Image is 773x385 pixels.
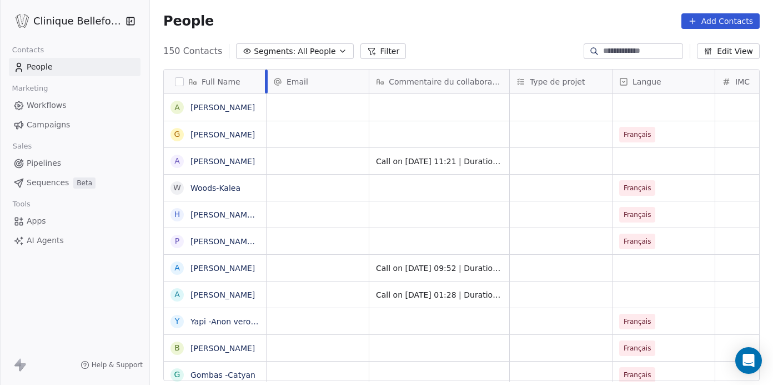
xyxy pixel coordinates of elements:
[530,76,585,87] span: Type de projet
[190,210,323,219] a: [PERSON_NAME]-[PERSON_NAME]
[202,76,240,87] span: Full Name
[27,157,61,169] span: Pipelines
[175,315,180,327] div: Y
[16,14,29,28] img: Logo_Bellefontaine_Black.png
[254,46,295,57] span: Segments:
[27,100,67,111] span: Workflows
[190,237,389,246] a: [PERSON_NAME] [PERSON_NAME]-[PERSON_NAME]
[173,182,181,194] div: W
[27,215,46,227] span: Apps
[624,369,651,381] span: Français
[9,174,140,192] a: SequencesBeta
[9,231,140,250] a: AI Agents
[613,70,715,93] div: Langue
[633,76,661,87] span: Langue
[624,236,651,247] span: Français
[389,76,503,87] span: Commentaire du collaborateur
[81,361,143,369] a: Help & Support
[624,316,651,327] span: Français
[190,184,240,192] a: Woods-Kalea
[9,116,140,134] a: Campaigns
[174,342,180,354] div: B
[735,76,750,87] span: IMC
[33,14,123,28] span: Clinique Bellefontaine
[190,371,255,379] a: Gombas -Catyan
[7,80,53,97] span: Marketing
[298,46,335,57] span: All People
[697,43,760,59] button: Edit View
[163,45,222,58] span: 150 Contacts
[287,76,308,87] span: Email
[190,264,255,273] a: [PERSON_NAME]
[360,43,406,59] button: Filter
[190,130,255,139] a: [PERSON_NAME]
[624,209,651,220] span: Français
[376,263,503,274] span: Call on [DATE] 09:52 | Duration: 261s
[175,235,179,247] div: P
[510,70,612,93] div: Type de projet
[8,138,37,155] span: Sales
[9,58,140,76] a: People
[369,70,509,93] div: Commentaire du collaborateur
[164,70,266,93] div: Full Name
[27,61,53,73] span: People
[174,369,180,381] div: G
[190,157,255,166] a: [PERSON_NAME]
[190,290,255,299] a: [PERSON_NAME]
[9,96,140,115] a: Workflows
[8,196,35,213] span: Tools
[624,343,651,354] span: Français
[624,129,651,140] span: Français
[7,42,49,58] span: Contacts
[9,154,140,172] a: Pipelines
[9,212,140,230] a: Apps
[190,317,273,326] a: Yapi -Anon veronique
[376,289,503,300] span: Call on [DATE] 01:28 | Duration: 229s
[164,94,267,382] div: grid
[190,103,255,112] a: [PERSON_NAME]
[735,347,762,374] div: Open Intercom Messenger
[376,156,503,167] span: Call on [DATE] 11:21 | Duration: 105s
[92,361,143,369] span: Help & Support
[174,289,180,300] div: A
[27,177,69,189] span: Sequences
[163,13,214,29] span: People
[174,155,180,167] div: A
[190,344,255,353] a: [PERSON_NAME]
[174,262,180,274] div: A
[267,70,369,93] div: Email
[174,129,180,140] div: g
[73,177,96,189] span: Beta
[174,209,180,220] div: H
[681,13,760,29] button: Add Contacts
[13,12,118,31] button: Clinique Bellefontaine
[27,119,70,131] span: Campaigns
[624,182,651,194] span: Français
[174,102,180,113] div: A
[27,235,64,246] span: AI Agents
